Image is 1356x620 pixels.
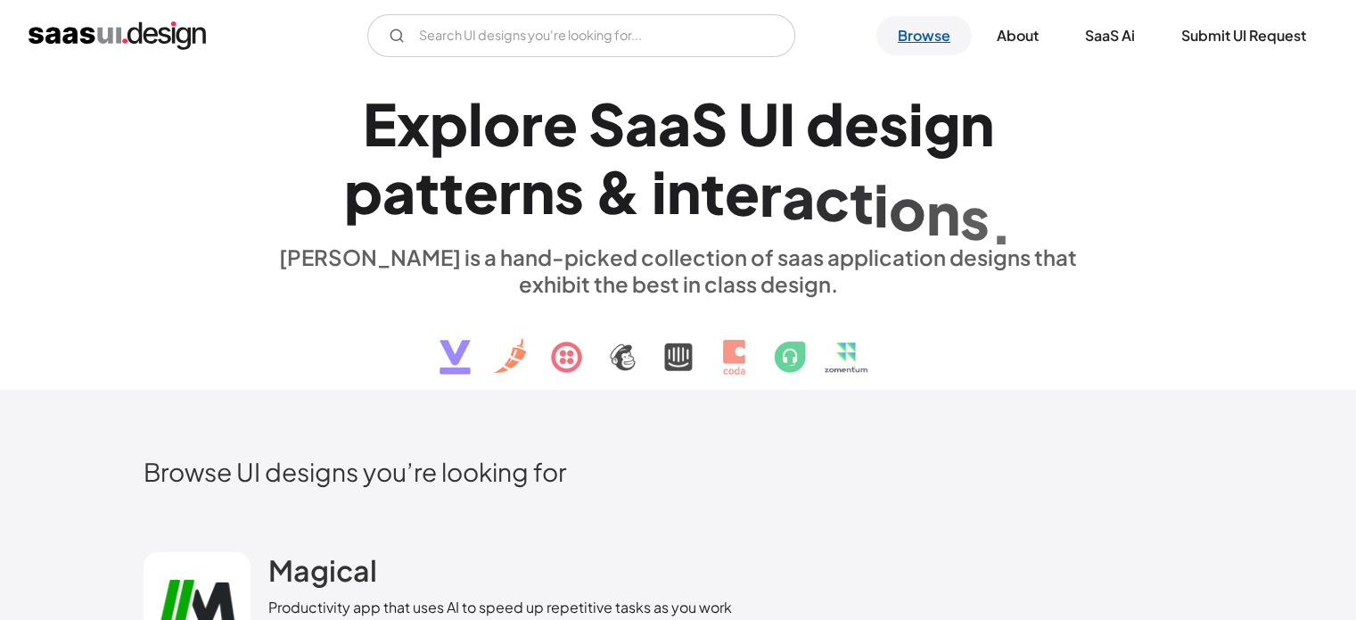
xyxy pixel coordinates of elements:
[344,157,382,226] div: p
[468,89,483,158] div: l
[483,89,521,158] div: o
[521,157,555,226] div: n
[367,14,795,57] input: Search UI designs you're looking for...
[960,89,994,158] div: n
[960,183,990,252] div: s
[806,89,844,158] div: d
[268,597,732,618] div: Productivity app that uses AI to speed up repetitive tasks as you work
[990,188,1013,257] div: .
[652,157,667,226] div: i
[725,159,760,227] div: e
[738,89,779,158] div: U
[498,157,521,226] div: r
[874,170,889,239] div: i
[268,244,1089,297] div: [PERSON_NAME] is a hand-picked collection of saas application designs that exhibit the best in cl...
[975,16,1060,55] a: About
[440,157,464,226] div: t
[144,456,1213,487] h2: Browse UI designs you’re looking for
[691,89,727,158] div: S
[268,552,377,588] h2: Magical
[430,89,468,158] div: p
[1160,16,1327,55] a: Submit UI Request
[367,14,795,57] form: Email Form
[701,158,725,227] div: t
[658,89,691,158] div: a
[382,157,415,226] div: a
[876,16,972,55] a: Browse
[268,89,1089,227] h1: Explore SaaS UI design patterns & interactions.
[667,158,701,227] div: n
[760,161,782,229] div: r
[779,89,795,158] div: I
[782,162,815,231] div: a
[521,89,543,158] div: r
[268,552,377,597] a: Magical
[29,21,206,50] a: home
[595,157,641,226] div: &
[415,157,440,226] div: t
[908,89,924,158] div: i
[588,89,625,158] div: S
[815,165,850,234] div: c
[844,89,879,158] div: e
[1064,16,1156,55] a: SaaS Ai
[397,89,430,158] div: x
[879,89,908,158] div: s
[924,89,960,158] div: g
[889,174,926,243] div: o
[408,297,949,390] img: text, icon, saas logo
[926,178,960,247] div: n
[543,89,578,158] div: e
[625,89,658,158] div: a
[555,157,584,226] div: s
[850,168,874,236] div: t
[464,157,498,226] div: e
[363,89,397,158] div: E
